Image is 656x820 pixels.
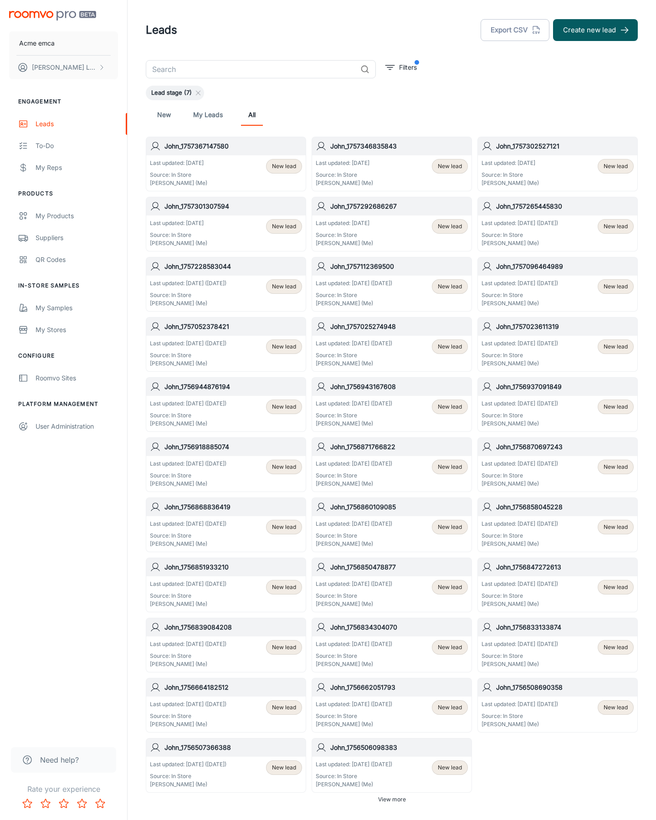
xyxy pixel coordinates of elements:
h6: John_1756839084208 [164,622,302,632]
p: Source: In Store [316,772,392,780]
a: John_1756507366388Last updated: [DATE] ([DATE])Source: In Store[PERSON_NAME] (Me)New lead [146,738,306,793]
p: Last updated: [DATE] ([DATE]) [150,279,226,287]
p: Last updated: [DATE] ([DATE]) [316,460,392,468]
a: New [153,104,175,126]
h6: John_1757025274948 [330,322,468,332]
p: [PERSON_NAME] (Me) [482,359,558,368]
a: My Leads [193,104,223,126]
h6: John_1757023611319 [496,322,634,332]
a: All [241,104,263,126]
p: Last updated: [DATE] ([DATE]) [150,760,226,769]
h6: John_1756858045228 [496,502,634,512]
p: Source: In Store [150,171,207,179]
p: Source: In Store [316,592,392,600]
h6: John_1756508690358 [496,682,634,692]
a: John_1756860109085Last updated: [DATE] ([DATE])Source: In Store[PERSON_NAME] (Me)New lead [312,497,472,552]
span: New lead [604,463,628,471]
p: [PERSON_NAME] (Me) [316,720,392,728]
span: New lead [604,703,628,712]
p: [PERSON_NAME] (Me) [316,540,392,548]
h6: John_1756860109085 [330,502,468,512]
p: Last updated: [DATE] ([DATE]) [150,700,226,708]
p: Last updated: [DATE] ([DATE]) [150,520,226,528]
span: New lead [604,222,628,231]
p: Last updated: [DATE] [316,159,373,167]
p: [PERSON_NAME] (Me) [150,299,226,307]
p: [PERSON_NAME] (Me) [482,239,558,247]
p: [PERSON_NAME] (Me) [482,420,558,428]
p: Last updated: [DATE] ([DATE]) [150,400,226,408]
a: John_1756851933210Last updated: [DATE] ([DATE])Source: In Store[PERSON_NAME] (Me)New lead [146,558,306,612]
p: Source: In Store [482,712,558,720]
p: Source: In Store [150,291,226,299]
p: Last updated: [DATE] ([DATE]) [316,700,392,708]
a: John_1757052378421Last updated: [DATE] ([DATE])Source: In Store[PERSON_NAME] (Me)New lead [146,317,306,372]
p: Source: In Store [150,351,226,359]
span: New lead [272,282,296,291]
span: View more [378,795,406,804]
a: John_1756664182512Last updated: [DATE] ([DATE])Source: In Store[PERSON_NAME] (Me)New lead [146,678,306,733]
p: Source: In Store [316,532,392,540]
div: To-do [36,141,118,151]
h6: John_1756833133874 [496,622,634,632]
p: [PERSON_NAME] (Me) [150,179,207,187]
p: [PERSON_NAME] (Me) [316,299,392,307]
h6: John_1756506098383 [330,743,468,753]
a: John_1756858045228Last updated: [DATE] ([DATE])Source: In Store[PERSON_NAME] (Me)New lead [477,497,638,552]
p: [PERSON_NAME] (Me) [150,780,226,789]
p: Last updated: [DATE] ([DATE]) [482,400,558,408]
p: [PERSON_NAME] (Me) [150,720,226,728]
a: John_1757292686267Last updated: [DATE]Source: In Store[PERSON_NAME] (Me)New lead [312,197,472,251]
p: [PERSON_NAME] (Me) [482,600,558,608]
a: John_1756943167608Last updated: [DATE] ([DATE])Source: In Store[PERSON_NAME] (Me)New lead [312,377,472,432]
a: John_1757025274948Last updated: [DATE] ([DATE])Source: In Store[PERSON_NAME] (Me)New lead [312,317,472,372]
h6: John_1756507366388 [164,743,302,753]
a: John_1757112369500Last updated: [DATE] ([DATE])Source: In Store[PERSON_NAME] (Me)New lead [312,257,472,312]
a: John_1756662051793Last updated: [DATE] ([DATE])Source: In Store[PERSON_NAME] (Me)New lead [312,678,472,733]
p: Source: In Store [482,592,558,600]
p: [PERSON_NAME] (Me) [150,420,226,428]
a: John_1757096464989Last updated: [DATE] ([DATE])Source: In Store[PERSON_NAME] (Me)New lead [477,257,638,312]
p: Last updated: [DATE] ([DATE]) [316,520,392,528]
p: [PERSON_NAME] (Me) [316,359,392,368]
p: Last updated: [DATE] ([DATE]) [482,339,558,348]
p: [PERSON_NAME] (Me) [316,420,392,428]
a: John_1756870697243Last updated: [DATE] ([DATE])Source: In Store[PERSON_NAME] (Me)New lead [477,437,638,492]
a: John_1757367147580Last updated: [DATE]Source: In Store[PERSON_NAME] (Me)New lead [146,137,306,191]
h1: Leads [146,22,177,38]
p: [PERSON_NAME] (Me) [316,660,392,668]
h6: John_1756847272613 [496,562,634,572]
p: [PERSON_NAME] (Me) [316,239,373,247]
p: Acme emca [19,38,55,48]
a: John_1756833133874Last updated: [DATE] ([DATE])Source: In Store[PERSON_NAME] (Me)New lead [477,618,638,672]
p: Last updated: [DATE] ([DATE]) [482,219,558,227]
div: My Products [36,211,118,221]
p: Source: In Store [150,532,226,540]
p: Source: In Store [482,231,558,239]
p: [PERSON_NAME] Leaptools [32,62,96,72]
p: [PERSON_NAME] (Me) [482,299,558,307]
span: New lead [438,643,462,651]
span: New lead [438,282,462,291]
div: Leads [36,119,118,129]
button: Rate 4 star [73,794,91,813]
p: Last updated: [DATE] [482,159,539,167]
p: Last updated: [DATE] [150,159,207,167]
p: Source: In Store [150,411,226,420]
p: Source: In Store [150,231,207,239]
h6: John_1757096464989 [496,261,634,272]
div: Suppliers [36,233,118,243]
a: John_1756834304070Last updated: [DATE] ([DATE])Source: In Store[PERSON_NAME] (Me)New lead [312,618,472,672]
span: New lead [604,643,628,651]
h6: John_1757228583044 [164,261,302,272]
p: [PERSON_NAME] (Me) [482,480,558,488]
span: New lead [272,643,296,651]
p: [PERSON_NAME] (Me) [316,600,392,608]
p: Source: In Store [482,171,539,179]
span: New lead [272,463,296,471]
button: Rate 1 star [18,794,36,813]
p: [PERSON_NAME] (Me) [482,179,539,187]
div: Roomvo Sites [36,373,118,383]
p: [PERSON_NAME] (Me) [482,660,558,668]
a: John_1757302527121Last updated: [DATE]Source: In Store[PERSON_NAME] (Me)New lead [477,137,638,191]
